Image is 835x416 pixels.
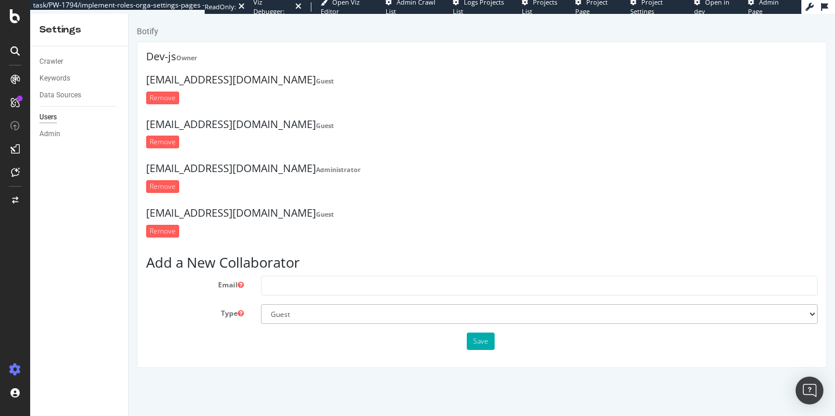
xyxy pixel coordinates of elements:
[9,262,124,276] label: Email
[338,319,366,336] button: Save
[796,377,823,404] div: Open Intercom Messenger
[48,39,68,48] strong: Owner
[39,111,57,123] div: Users
[39,89,120,101] a: Data Sources
[17,241,689,256] h3: Add a New Collaborator
[17,122,50,134] input: Remove
[17,194,689,205] h4: [EMAIL_ADDRESS][DOMAIN_NAME]
[39,111,120,123] a: Users
[187,151,232,160] strong: Administrator
[17,60,689,72] h4: [EMAIL_ADDRESS][DOMAIN_NAME]
[205,2,236,12] div: ReadOnly:
[187,63,205,71] strong: Guest
[17,105,689,116] h4: [EMAIL_ADDRESS][DOMAIN_NAME]
[187,196,205,205] strong: Guest
[17,37,689,49] h4: Dev-js
[8,12,30,23] div: Botify
[9,290,124,304] label: Type
[39,23,119,37] div: Settings
[39,89,81,101] div: Data Sources
[17,78,50,90] input: Remove
[39,128,120,140] a: Admin
[17,149,689,160] h4: [EMAIL_ADDRESS][DOMAIN_NAME]
[39,72,70,85] div: Keywords
[17,166,50,179] input: Remove
[39,128,60,140] div: Admin
[187,107,205,116] strong: Guest
[39,72,120,85] a: Keywords
[39,56,120,68] a: Crawler
[39,56,63,68] div: Crawler
[17,211,50,224] input: Remove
